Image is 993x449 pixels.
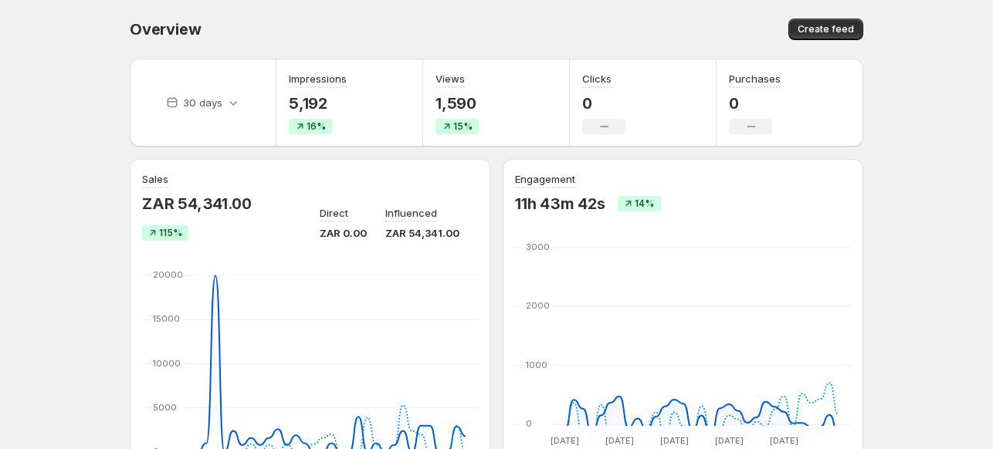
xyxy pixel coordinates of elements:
[526,241,550,252] text: 3000
[289,71,347,86] h3: Impressions
[307,120,326,133] span: 16%
[515,194,605,213] p: 11h 43m 42s
[183,95,222,110] p: 30 days
[435,71,465,86] h3: Views
[385,205,437,221] p: Influenced
[153,313,180,324] text: 15000
[142,194,251,213] p: ZAR 54,341.00
[729,71,781,86] h3: Purchases
[770,435,798,446] text: [DATE]
[320,225,367,241] p: ZAR 0.00
[582,71,612,86] h3: Clicks
[526,418,532,429] text: 0
[515,171,575,187] h3: Engagement
[159,227,182,239] span: 115%
[582,94,625,113] p: 0
[142,171,168,187] h3: Sales
[605,435,634,446] text: [DATE]
[153,402,177,413] text: 5000
[130,20,201,39] span: Overview
[660,435,689,446] text: [DATE]
[526,300,550,311] text: 2000
[788,19,863,40] button: Create feed
[798,23,854,35] span: Create feed
[729,94,781,113] p: 0
[526,360,547,370] text: 1000
[551,435,579,446] text: [DATE]
[435,94,479,113] p: 1,590
[715,435,744,446] text: [DATE]
[153,269,183,280] text: 20000
[320,205,348,221] p: Direct
[635,197,654,210] span: 14%
[385,225,459,241] p: ZAR 54,341.00
[153,358,181,369] text: 10000
[453,120,473,133] span: 15%
[289,94,347,113] p: 5,192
